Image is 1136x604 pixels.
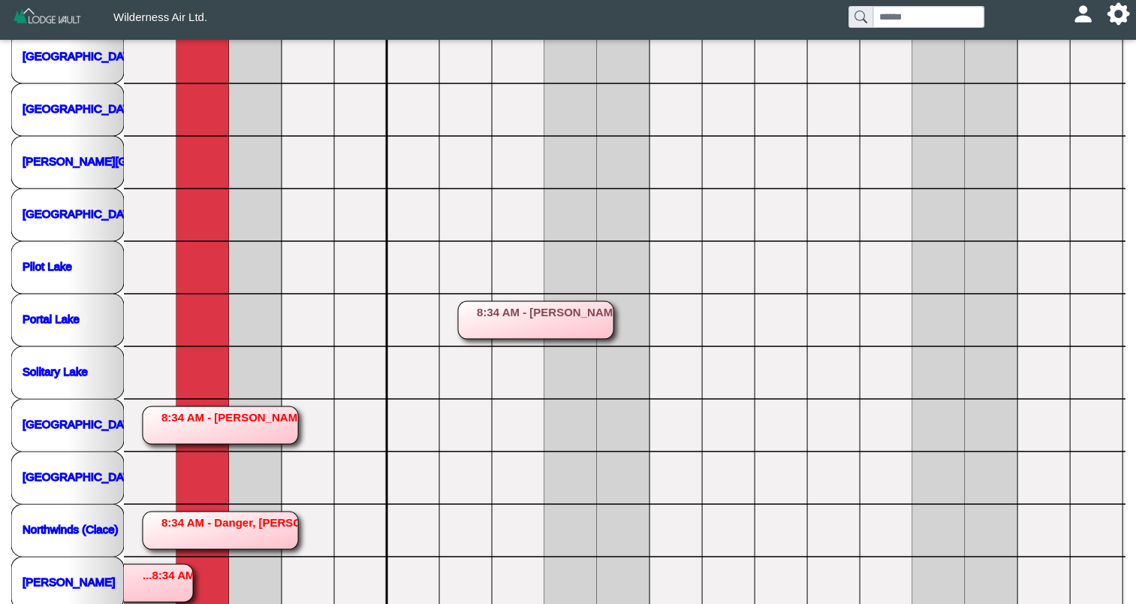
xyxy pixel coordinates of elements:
[23,49,140,62] a: [GEOGRAPHIC_DATA]
[23,470,140,482] a: [GEOGRAPHIC_DATA]
[23,417,140,430] a: [GEOGRAPHIC_DATA]
[23,575,115,587] a: [PERSON_NAME]
[12,6,83,32] img: Z
[1113,8,1124,20] svg: gear fill
[23,312,80,325] a: Portal Lake
[23,364,88,377] a: Solitary Lake
[23,207,140,219] a: [GEOGRAPHIC_DATA]
[23,259,72,272] a: Pilot Lake
[1077,8,1089,20] svg: person fill
[23,154,233,167] a: [PERSON_NAME][GEOGRAPHIC_DATA]
[23,522,119,535] a: Northwinds (Clace)
[854,11,866,23] svg: search
[23,101,140,114] a: [GEOGRAPHIC_DATA]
